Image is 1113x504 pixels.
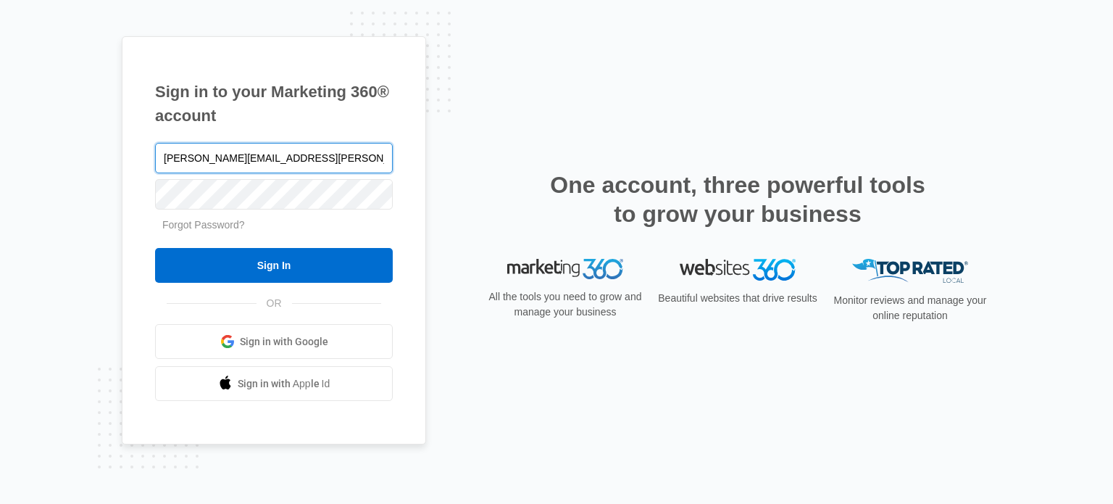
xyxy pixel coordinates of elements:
input: Sign In [155,248,393,283]
h1: Sign in to your Marketing 360® account [155,80,393,128]
a: Forgot Password? [162,219,245,231]
span: Sign in with Apple Id [238,376,330,392]
span: Sign in with Google [240,334,328,350]
h2: One account, three powerful tools to grow your business [546,170,930,228]
img: Websites 360 [680,259,796,280]
p: All the tools you need to grow and manage your business [484,289,646,320]
img: Marketing 360 [507,259,623,279]
img: Top Rated Local [852,259,968,283]
a: Sign in with Apple Id [155,366,393,401]
p: Beautiful websites that drive results [656,291,819,306]
a: Sign in with Google [155,324,393,359]
p: Monitor reviews and manage your online reputation [829,293,991,323]
input: Email [155,143,393,173]
span: OR [257,296,292,311]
